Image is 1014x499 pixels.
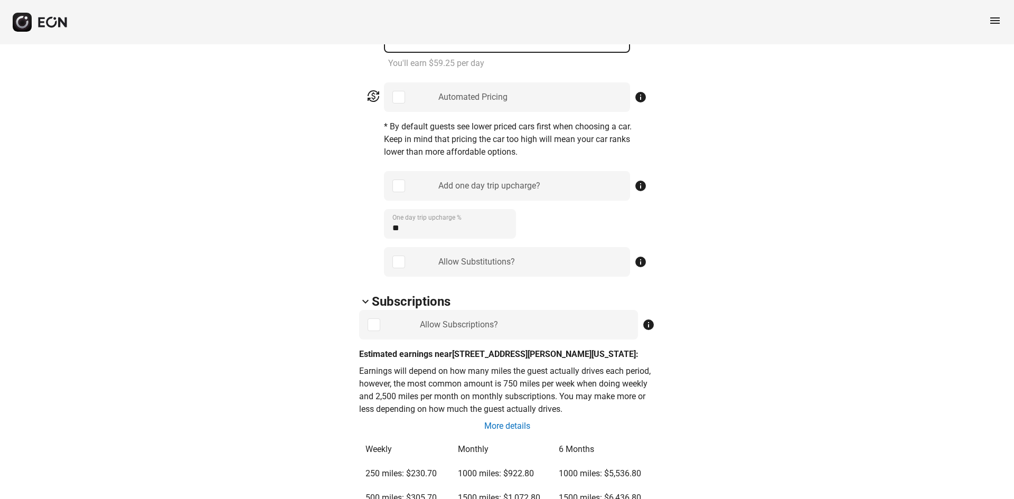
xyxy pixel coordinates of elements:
[438,180,540,192] div: Add one day trip upcharge?
[420,318,498,331] div: Allow Subscriptions?
[642,318,655,331] span: info
[359,295,372,308] span: keyboard_arrow_down
[553,438,654,461] th: 6 Months
[438,91,508,103] div: Automated Pricing
[634,256,647,268] span: info
[359,348,655,361] p: Estimated earnings near [STREET_ADDRESS][PERSON_NAME][US_STATE]:
[634,91,647,103] span: info
[989,14,1001,27] span: menu
[360,462,452,485] td: 250 miles: $230.70
[438,256,515,268] div: Allow Substitutions?
[634,180,647,192] span: info
[367,90,380,102] span: currency_exchange
[360,438,452,461] th: Weekly
[453,462,553,485] td: 1000 miles: $922.80
[392,213,462,222] label: One day trip upcharge %
[359,365,655,416] p: Earnings will depend on how many miles the guest actually drives each period, however, the most c...
[372,293,450,310] h2: Subscriptions
[388,57,647,70] p: You'll earn $59.25 per day
[453,438,553,461] th: Monthly
[384,120,647,158] p: * By default guests see lower priced cars first when choosing a car. Keep in mind that pricing th...
[553,462,654,485] td: 1000 miles: $5,536.80
[483,420,531,432] a: More details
